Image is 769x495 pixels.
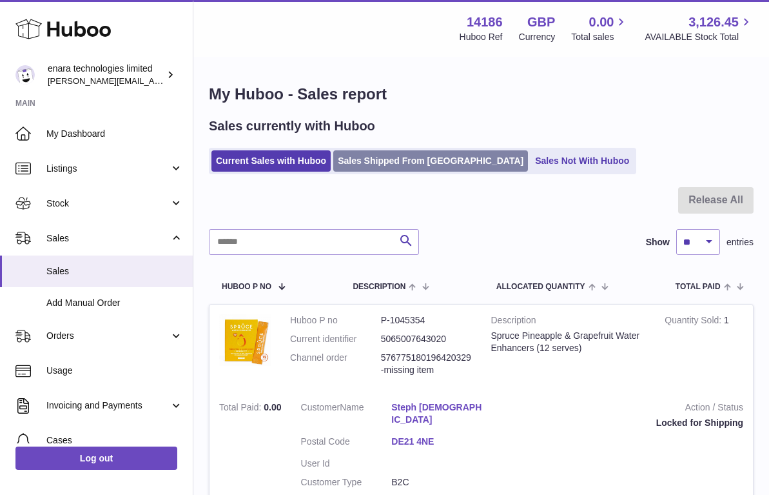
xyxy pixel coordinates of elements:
span: Huboo P no [222,283,271,291]
a: 3,126.45 AVAILABLE Stock Total [645,14,754,43]
span: 3,126.45 [688,14,739,31]
span: Invoicing and Payments [46,399,170,412]
a: Sales Not With Huboo [531,150,634,172]
a: Steph [DEMOGRAPHIC_DATA] [391,401,482,426]
a: Sales Shipped From [GEOGRAPHIC_DATA] [333,150,528,172]
span: My Dashboard [46,128,183,140]
dt: Name [301,401,392,429]
span: Total sales [571,31,628,43]
img: 1747668863.jpeg [219,314,271,366]
span: AVAILABLE Stock Total [645,31,754,43]
dt: Channel order [290,352,381,376]
span: entries [726,236,754,248]
img: Dee@enara.co [15,65,35,85]
span: Sales [46,265,183,278]
div: Spruce Pineapple & Grapefruit Water Enhancers (12 serves) [491,330,646,354]
span: 0.00 [264,402,281,412]
strong: GBP [527,14,555,31]
span: Description [353,283,405,291]
dt: Postal Code [301,436,392,451]
div: enara technologies limited [48,63,164,87]
span: [PERSON_NAME][EMAIL_ADDRESS][DOMAIN_NAME] [48,76,258,86]
strong: Total Paid [219,402,264,416]
dt: Huboo P no [290,314,381,327]
dt: Customer Type [301,476,392,489]
dd: 576775180196420329-missing item [381,352,472,376]
div: Currency [519,31,556,43]
h1: My Huboo - Sales report [209,84,754,105]
a: DE21 4NE [391,436,482,448]
a: Log out [15,447,177,470]
span: ALLOCATED Quantity [496,283,585,291]
h2: Sales currently with Huboo [209,117,375,135]
span: Sales [46,232,170,245]
span: Usage [46,365,183,377]
span: Listings [46,163,170,175]
label: Show [646,236,670,248]
span: Orders [46,330,170,342]
span: Total paid [676,283,721,291]
strong: Quantity Sold [665,315,724,328]
strong: 14186 [467,14,503,31]
strong: Action / Status [501,401,743,417]
div: Huboo Ref [460,31,503,43]
span: Cases [46,434,183,447]
a: Current Sales with Huboo [211,150,331,172]
strong: Description [491,314,646,330]
dt: User Id [301,458,392,470]
span: 0.00 [589,14,614,31]
span: Customer [301,402,340,412]
dd: 5065007643020 [381,333,472,345]
dd: P-1045354 [381,314,472,327]
span: Add Manual Order [46,297,183,309]
td: 1 [655,305,753,392]
dd: B2C [391,476,482,489]
span: Stock [46,197,170,210]
div: Locked for Shipping [501,417,743,429]
a: 0.00 Total sales [571,14,628,43]
dt: Current identifier [290,333,381,345]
